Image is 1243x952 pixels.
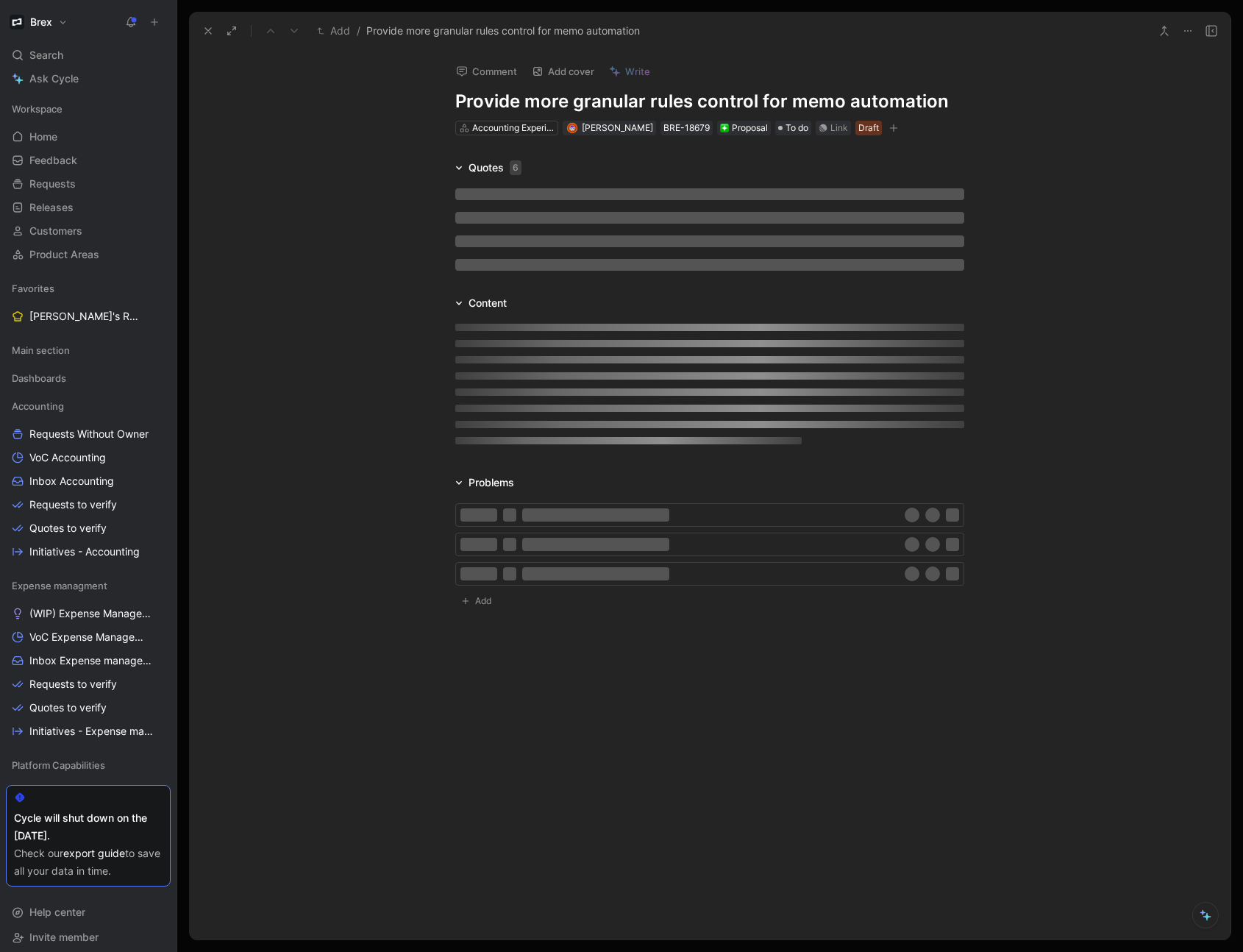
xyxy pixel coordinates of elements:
div: Main section [6,339,171,366]
a: Quotes to verify [6,517,171,539]
a: Home [6,126,171,148]
div: Main section [6,339,171,361]
div: Quotes [469,159,521,177]
div: AccountingRequests Without OwnerVoC AccountingInbox AccountingRequests to verifyQuotes to verifyI... [6,395,171,563]
img: avatar [568,124,576,132]
span: / [357,22,360,40]
button: Write [602,61,657,82]
span: Initiatives - Accounting [29,544,140,559]
a: (WIP) Expense Management Problems [6,603,171,625]
h1: Provide more granular rules control for memo automation [455,90,964,113]
span: Expense managment [12,578,107,593]
div: Invite member [6,926,171,948]
a: Ask Cycle [6,68,171,90]
a: Inbox Expense management [6,650,171,672]
span: Accounting [12,399,64,413]
div: Dashboards [6,367,171,394]
span: Ask Cycle [29,70,79,88]
span: Quotes to verify [29,700,107,715]
a: [PERSON_NAME]'s Requests [6,305,171,327]
span: Platform Capabilities [12,758,105,772]
a: Quotes to verify [6,697,171,719]
a: Releases [6,196,171,219]
div: Cycle will shut down on the [DATE]. [14,809,163,845]
div: Favorites [6,277,171,299]
a: Inbox Accounting [6,470,171,492]
span: VoC Expense Management [29,630,151,644]
div: Expense managment [6,575,171,597]
a: Customers [6,220,171,242]
div: Workspace [6,98,171,120]
span: Customers [29,224,82,238]
div: Help center [6,901,171,923]
button: Add cover [525,61,601,82]
span: Invite member [29,931,99,943]
div: BRE-18679 [663,121,710,135]
div: Content [449,294,513,312]
a: Requests [6,173,171,195]
span: Releases [29,200,74,215]
div: Check our to save all your data in time. [14,845,163,880]
span: To do [786,121,808,135]
div: Proposal [720,121,768,135]
button: Add [455,592,502,611]
div: Accounting [6,395,171,417]
a: Requests to verify [6,494,171,516]
div: Content [469,294,507,312]
span: Inbox Accounting [29,474,114,489]
div: Problems [449,474,520,491]
div: 6 [510,160,521,175]
button: Comment [449,61,524,82]
div: Dashboards [6,367,171,389]
div: Problems [469,474,514,491]
span: Workspace [12,102,63,116]
a: export guide [63,847,125,859]
span: Quotes to verify [29,521,107,536]
a: Initiatives - Expense management [6,720,171,742]
div: Link [830,121,848,135]
span: Add [475,594,496,608]
a: Requests to verify [6,673,171,695]
a: Feedback [6,149,171,171]
span: (WIP) Expense Management Problems [29,606,154,621]
span: Product Areas [29,247,99,262]
div: Platform Capabilities [6,754,171,776]
span: Home [29,129,57,144]
img: ❇️ [720,124,729,132]
div: To do [775,121,811,135]
span: [PERSON_NAME] [582,122,653,133]
span: Main section [12,343,70,358]
img: Brex [10,15,24,29]
span: Provide more granular rules control for memo automation [366,22,640,40]
div: ❇️Proposal [717,121,771,135]
span: Requests [29,177,76,191]
span: Help center [29,906,85,918]
div: Search [6,44,171,66]
span: Favorites [12,281,54,296]
a: VoC Expense Management [6,626,171,648]
span: Dashboards [12,371,66,386]
div: Expense managment(WIP) Expense Management ProblemsVoC Expense ManagementInbox Expense managementR... [6,575,171,742]
a: VoC Accounting [6,447,171,469]
span: Feedback [29,153,77,168]
span: VoC Accounting [29,450,106,465]
div: Platform Capabilities [6,754,171,781]
a: Requests Without Owner [6,423,171,445]
button: BrexBrex [6,12,71,32]
span: Initiatives - Expense management [29,724,154,739]
button: Add [313,22,354,40]
span: Requests to verify [29,497,117,512]
span: Write [625,65,650,78]
span: Requests to verify [29,677,117,692]
div: Quotes6 [449,159,527,177]
span: Search [29,46,63,64]
div: Accounting Experience [472,121,555,135]
a: Product Areas [6,244,171,266]
div: Draft [858,121,879,135]
a: Initiatives - Accounting [6,541,171,563]
span: Inbox Expense management [29,653,152,668]
span: [PERSON_NAME]'s Requests [29,309,139,324]
span: Requests Without Owner [29,427,149,441]
h1: Brex [30,15,52,29]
